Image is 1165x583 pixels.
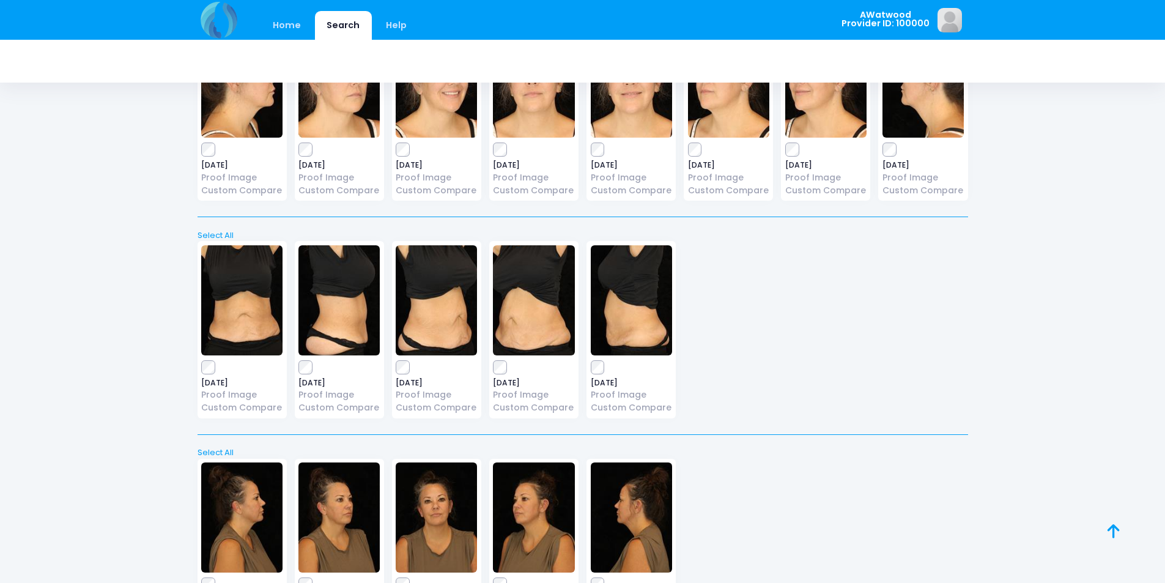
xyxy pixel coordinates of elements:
[882,162,964,169] span: [DATE]
[396,388,477,401] a: Proof Image
[396,379,477,387] span: [DATE]
[591,28,672,138] img: image
[688,184,769,197] a: Custom Compare
[193,447,972,459] a: Select All
[201,388,283,401] a: Proof Image
[298,388,380,401] a: Proof Image
[396,245,477,355] img: image
[396,162,477,169] span: [DATE]
[396,462,477,573] img: image
[298,162,380,169] span: [DATE]
[201,171,283,184] a: Proof Image
[591,401,672,414] a: Custom Compare
[591,162,672,169] span: [DATE]
[298,379,380,387] span: [DATE]
[493,245,574,355] img: image
[938,8,962,32] img: image
[841,10,930,28] span: AWatwood Provider ID: 100000
[396,28,477,138] img: image
[493,162,574,169] span: [DATE]
[396,171,477,184] a: Proof Image
[298,184,380,197] a: Custom Compare
[201,401,283,414] a: Custom Compare
[493,379,574,387] span: [DATE]
[493,28,574,138] img: image
[688,28,769,138] img: image
[298,171,380,184] a: Proof Image
[882,184,964,197] a: Custom Compare
[785,28,867,138] img: image
[591,379,672,387] span: [DATE]
[493,171,574,184] a: Proof Image
[493,184,574,197] a: Custom Compare
[201,162,283,169] span: [DATE]
[591,245,672,355] img: image
[785,171,867,184] a: Proof Image
[298,28,380,138] img: image
[261,11,313,40] a: Home
[201,462,283,573] img: image
[785,184,867,197] a: Custom Compare
[688,171,769,184] a: Proof Image
[493,388,574,401] a: Proof Image
[882,171,964,184] a: Proof Image
[193,229,972,242] a: Select All
[201,184,283,197] a: Custom Compare
[882,28,964,138] img: image
[493,401,574,414] a: Custom Compare
[591,184,672,197] a: Custom Compare
[201,379,283,387] span: [DATE]
[201,245,283,355] img: image
[591,171,672,184] a: Proof Image
[591,388,672,401] a: Proof Image
[688,162,769,169] span: [DATE]
[374,11,418,40] a: Help
[201,28,283,138] img: image
[315,11,372,40] a: Search
[298,462,380,573] img: image
[785,162,867,169] span: [DATE]
[396,401,477,414] a: Custom Compare
[493,462,574,573] img: image
[298,245,380,355] img: image
[591,462,672,573] img: image
[396,184,477,197] a: Custom Compare
[298,401,380,414] a: Custom Compare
